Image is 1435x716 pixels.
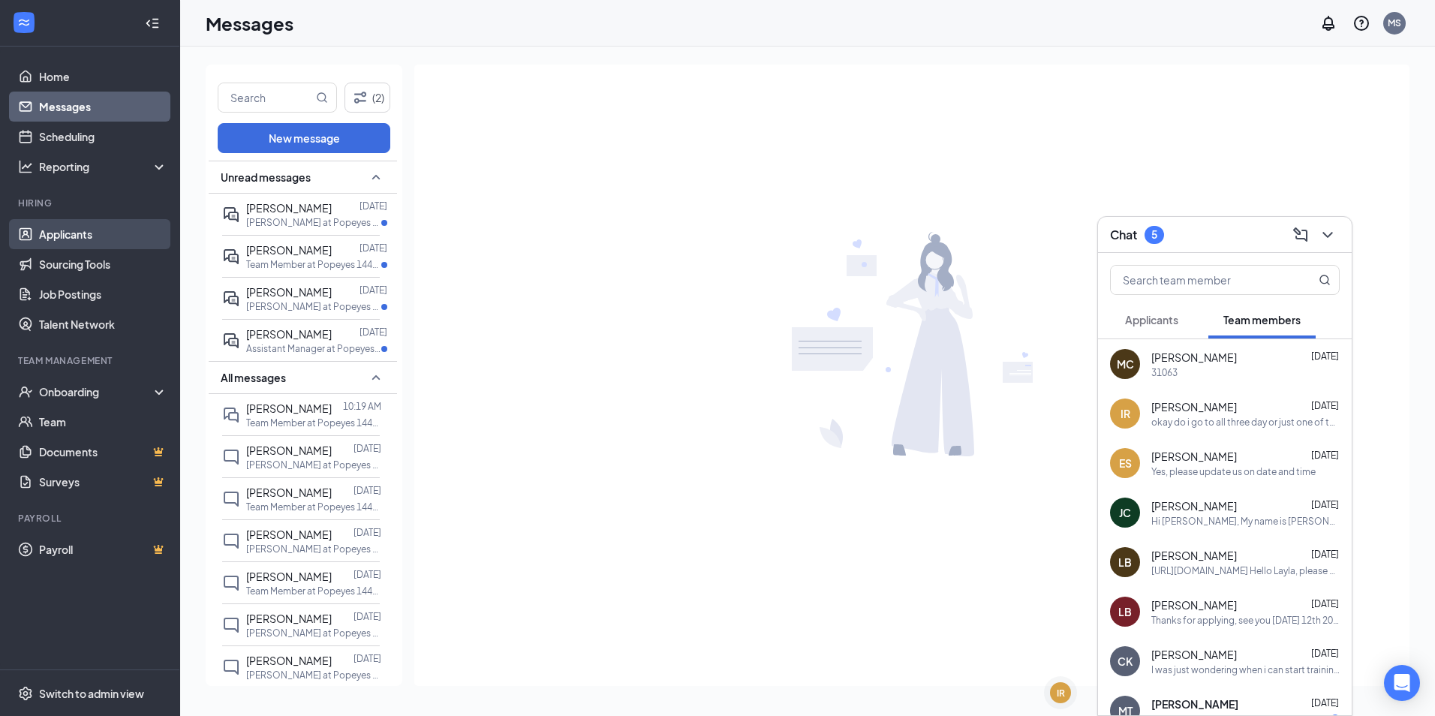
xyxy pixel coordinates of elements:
span: Applicants [1125,313,1178,326]
div: 5 [1151,228,1157,241]
span: [PERSON_NAME] [246,570,332,583]
span: [PERSON_NAME] [1151,399,1237,414]
p: 10:19 AM [343,400,381,413]
p: Team Member at Popeyes 14439 | [GEOGRAPHIC_DATA], [GEOGRAPHIC_DATA] [246,258,381,271]
div: MC [1117,356,1134,372]
p: Team Member at Popeyes 14439 | [GEOGRAPHIC_DATA], [GEOGRAPHIC_DATA] [246,585,381,597]
div: Payroll [18,512,164,525]
a: Applicants [39,219,167,249]
div: Team Management [18,354,164,367]
div: [URL][DOMAIN_NAME] Hello Layla, please click on the link above to complete your onboarding Proces... [1151,564,1340,577]
p: [PERSON_NAME] at Popeyes 14439 | [GEOGRAPHIC_DATA], [GEOGRAPHIC_DATA] [246,216,381,229]
a: Job Postings [39,279,167,309]
span: [PERSON_NAME] [1151,647,1237,662]
a: Sourcing Tools [39,249,167,279]
span: [DATE] [1311,598,1339,609]
div: Yes, please update us on date and time [1151,465,1316,478]
span: [DATE] [1311,648,1339,659]
button: ComposeMessage [1289,223,1313,247]
span: Unread messages [221,170,311,185]
p: Team Member at Popeyes 14439 | [GEOGRAPHIC_DATA], [GEOGRAPHIC_DATA] [246,417,381,429]
p: [DATE] [353,484,381,497]
button: Filter (2) [344,83,390,113]
span: [PERSON_NAME] [246,285,332,299]
svg: Collapse [145,16,160,31]
a: Scheduling [39,122,167,152]
div: I was just wondering when i can start training? [1151,663,1340,676]
div: Reporting [39,159,168,174]
p: [DATE] [353,526,381,539]
div: Open Intercom Messenger [1384,665,1420,701]
span: [DATE] [1311,350,1339,362]
svg: QuestionInfo [1352,14,1370,32]
button: ChevronDown [1316,223,1340,247]
div: LB [1118,555,1132,570]
svg: WorkstreamLogo [17,15,32,30]
h1: Messages [206,11,293,36]
p: [PERSON_NAME] at Popeyes 14439 | [GEOGRAPHIC_DATA], [GEOGRAPHIC_DATA] [246,627,381,639]
span: [PERSON_NAME] [1151,696,1238,711]
span: [DATE] [1311,450,1339,461]
div: Hi [PERSON_NAME], My name is [PERSON_NAME] =, Manager at the Popeyes in [GEOGRAPHIC_DATA]. I rece... [1151,515,1340,528]
svg: Notifications [1319,14,1337,32]
svg: ComposeMessage [1292,226,1310,244]
span: [PERSON_NAME] [246,654,332,667]
span: Team members [1223,313,1301,326]
span: [DATE] [1311,697,1339,708]
svg: ChatInactive [222,448,240,466]
input: Search team member [1111,266,1289,294]
span: [PERSON_NAME] [1151,449,1237,464]
svg: SmallChevronUp [367,168,385,186]
div: JC [1119,505,1131,520]
svg: Analysis [18,159,33,174]
a: Team [39,407,167,437]
a: SurveysCrown [39,467,167,497]
div: Hiring [18,197,164,209]
span: [PERSON_NAME] [246,486,332,499]
span: [DATE] [1311,499,1339,510]
div: IR [1057,687,1065,699]
svg: Filter [351,89,369,107]
span: [PERSON_NAME] [1151,597,1237,612]
span: [PERSON_NAME] [1151,498,1237,513]
svg: ChatInactive [222,490,240,508]
div: CK [1118,654,1133,669]
p: [DATE] [360,200,387,212]
svg: UserCheck [18,384,33,399]
span: [PERSON_NAME] [1151,350,1237,365]
p: [PERSON_NAME] at Popeyes 14439 | [GEOGRAPHIC_DATA], [GEOGRAPHIC_DATA] [246,459,381,471]
svg: ChatInactive [222,532,240,550]
a: Home [39,62,167,92]
span: [PERSON_NAME] [246,444,332,457]
span: [PERSON_NAME] [246,528,332,541]
div: Onboarding [39,384,155,399]
p: [DATE] [360,326,387,338]
p: [PERSON_NAME] at Popeyes 14439 | [GEOGRAPHIC_DATA], [GEOGRAPHIC_DATA] [246,669,381,681]
div: MS [1388,17,1401,29]
div: ES [1119,456,1132,471]
span: [DATE] [1311,549,1339,560]
button: New message [218,123,390,153]
input: Search [218,83,313,112]
svg: MagnifyingGlass [316,92,328,104]
svg: ActiveDoubleChat [222,332,240,350]
p: Assistant Manager at Popeyes 14439 | [GEOGRAPHIC_DATA], [GEOGRAPHIC_DATA] [246,342,381,355]
span: [DATE] [1311,400,1339,411]
span: [PERSON_NAME] [246,201,332,215]
span: [PERSON_NAME] [246,402,332,415]
svg: ActiveDoubleChat [222,290,240,308]
p: [DATE] [353,652,381,665]
div: LB [1118,604,1132,619]
p: [PERSON_NAME] at Popeyes 14439 | [GEOGRAPHIC_DATA], [GEOGRAPHIC_DATA] [246,543,381,555]
p: [PERSON_NAME] at Popeyes 14439 | [GEOGRAPHIC_DATA], [GEOGRAPHIC_DATA] [246,300,381,313]
span: [PERSON_NAME] [246,327,332,341]
span: [PERSON_NAME] [1151,548,1237,563]
svg: ChevronDown [1319,226,1337,244]
svg: MagnifyingGlass [1319,274,1331,286]
svg: DoubleChat [222,406,240,424]
svg: ChatInactive [222,616,240,634]
p: [DATE] [353,568,381,581]
svg: ActiveDoubleChat [222,206,240,224]
p: [DATE] [353,610,381,623]
svg: SmallChevronUp [367,369,385,387]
